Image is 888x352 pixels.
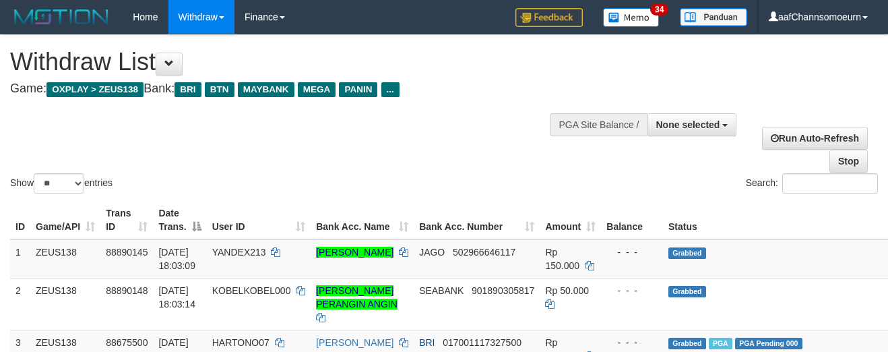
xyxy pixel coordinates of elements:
[472,285,534,296] span: Copy 901890305817 to clipboard
[601,201,663,239] th: Balance
[419,337,435,348] span: BRI
[606,336,658,349] div: - - -
[207,201,311,239] th: User ID: activate to sort column ascending
[656,119,720,130] span: None selected
[606,284,658,297] div: - - -
[668,247,706,259] span: Grabbed
[175,82,201,97] span: BRI
[298,82,336,97] span: MEGA
[10,201,30,239] th: ID
[10,173,113,194] label: Show entries
[10,49,579,76] h1: Withdraw List
[782,173,878,194] input: Search:
[205,82,234,97] span: BTN
[10,239,30,278] td: 1
[545,247,579,271] span: Rp 150.000
[419,247,445,258] span: JAGO
[158,247,195,271] span: [DATE] 18:03:09
[316,337,393,348] a: [PERSON_NAME]
[106,247,148,258] span: 88890145
[30,278,100,330] td: ZEUS138
[650,3,668,16] span: 34
[668,286,706,297] span: Grabbed
[515,8,583,27] img: Feedback.jpg
[153,201,206,239] th: Date Trans.: activate to sort column descending
[668,338,706,349] span: Grabbed
[443,337,521,348] span: Copy 017001117327500 to clipboard
[316,285,398,310] a: [PERSON_NAME] PERANGIN ANGIN
[550,113,647,136] div: PGA Site Balance /
[735,338,802,349] span: PGA Pending
[158,285,195,310] span: [DATE] 18:03:14
[106,285,148,296] span: 88890148
[603,8,660,27] img: Button%20Memo.svg
[419,285,464,296] span: SEABANK
[606,245,658,259] div: - - -
[106,337,148,348] span: 88675500
[10,82,579,96] h4: Game: Bank:
[414,201,540,239] th: Bank Acc. Number: activate to sort column ascending
[316,247,393,258] a: [PERSON_NAME]
[381,82,400,97] span: ...
[453,247,515,258] span: Copy 502966646117 to clipboard
[34,173,84,194] select: Showentries
[30,239,100,278] td: ZEUS138
[212,337,269,348] span: HARTONO07
[311,201,414,239] th: Bank Acc. Name: activate to sort column ascending
[10,7,113,27] img: MOTION_logo.png
[540,201,601,239] th: Amount: activate to sort column ascending
[30,201,100,239] th: Game/API: activate to sort column ascending
[762,127,868,150] a: Run Auto-Refresh
[238,82,294,97] span: MAYBANK
[709,338,732,349] span: Marked by aaftrukkakada
[46,82,144,97] span: OXPLAY > ZEUS138
[339,82,377,97] span: PANIN
[746,173,878,194] label: Search:
[212,285,291,296] span: KOBELKOBEL000
[545,285,589,296] span: Rp 50.000
[100,201,153,239] th: Trans ID: activate to sort column ascending
[647,113,737,136] button: None selected
[10,278,30,330] td: 2
[680,8,747,26] img: panduan.png
[212,247,266,258] span: YANDEX213
[829,150,868,173] a: Stop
